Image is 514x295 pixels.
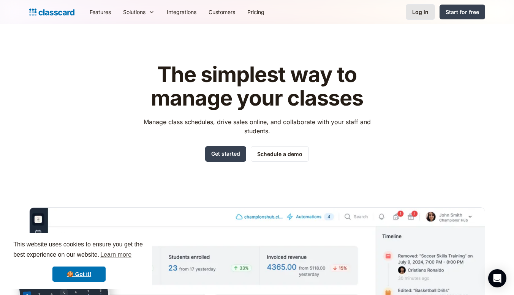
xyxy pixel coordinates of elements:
div: cookieconsent [6,233,152,289]
div: Open Intercom Messenger [488,269,506,287]
a: dismiss cookie message [52,267,106,282]
a: Pricing [241,3,270,21]
a: Customers [202,3,241,21]
a: Start for free [440,5,485,19]
p: Manage class schedules, drive sales online, and collaborate with your staff and students. [136,117,378,136]
a: Get started [205,146,246,162]
a: Integrations [161,3,202,21]
a: Log in [406,4,435,20]
h1: The simplest way to manage your classes [136,63,378,110]
div: Solutions [117,3,161,21]
a: home [29,7,74,17]
span: This website uses cookies to ensure you get the best experience on our website. [13,240,145,260]
a: learn more about cookies [99,249,133,260]
div: Log in [412,8,429,16]
div: Solutions [123,8,146,16]
div: Start for free [446,8,479,16]
a: Features [84,3,117,21]
a: Schedule a demo [251,146,309,162]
